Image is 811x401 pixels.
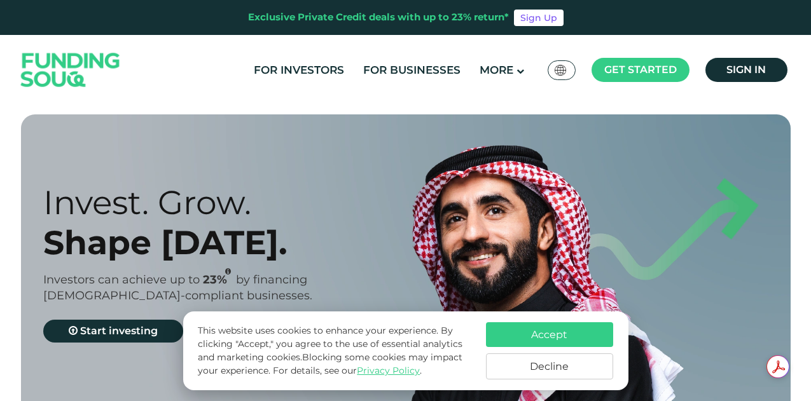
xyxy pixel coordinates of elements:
img: SA Flag [555,65,566,76]
button: Accept [486,322,613,347]
span: Start investing [80,325,158,337]
span: Get started [604,64,677,76]
span: More [480,64,513,76]
span: Blocking some cookies may impact your experience. [198,351,462,376]
span: Sign in [726,64,766,76]
span: Investors can achieve up to [43,273,200,287]
span: 23% [203,273,236,287]
div: Shape [DATE]. [43,222,428,262]
img: Logo [8,38,133,102]
span: by financing [DEMOGRAPHIC_DATA]-compliant businesses. [43,273,312,302]
a: For Investors [251,60,347,81]
a: For Businesses [360,60,464,81]
a: Privacy Policy [357,365,420,376]
button: Decline [486,353,613,379]
i: 23% IRR (expected) ~ 15% Net yield (expected) [225,268,231,275]
p: This website uses cookies to enhance your experience. By clicking "Accept," you agree to the use ... [198,324,473,377]
span: For details, see our . [273,365,422,376]
div: Exclusive Private Credit deals with up to 23% return* [248,10,509,25]
a: Start investing [43,320,183,343]
a: Sign in [705,58,787,82]
div: Invest. Grow. [43,182,428,222]
a: Sign Up [514,10,564,26]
